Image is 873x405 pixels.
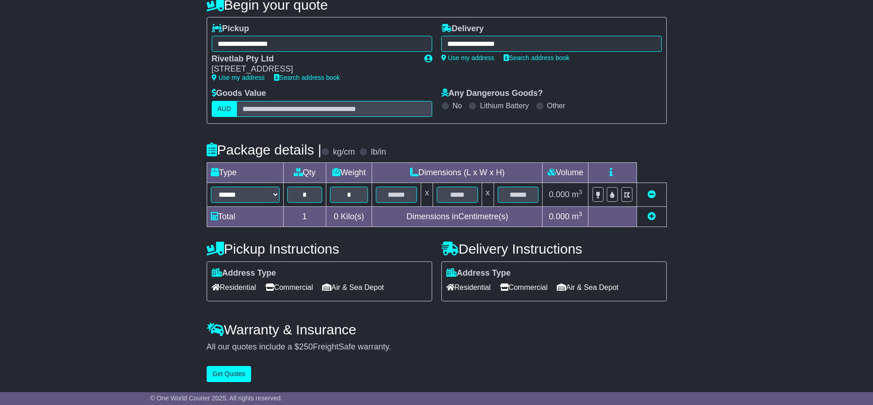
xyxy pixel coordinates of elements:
label: kg/cm [333,147,355,157]
label: lb/in [371,147,386,157]
label: Delivery [441,24,484,34]
sup: 3 [579,189,582,195]
span: Residential [212,280,256,294]
div: [STREET_ADDRESS] [212,64,415,74]
span: 0.000 [549,190,570,199]
span: Residential [446,280,491,294]
label: Goods Value [212,89,266,99]
span: Air & Sea Depot [557,280,619,294]
td: Dimensions in Centimetre(s) [372,206,543,227]
td: Kilo(s) [326,206,372,227]
span: 250 [299,342,313,351]
h4: Package details | [207,142,322,157]
label: No [453,101,462,110]
a: Add new item [648,212,656,221]
span: Air & Sea Depot [322,280,384,294]
label: Address Type [446,268,511,278]
h4: Pickup Instructions [207,241,432,256]
span: m [572,212,582,221]
td: Qty [283,162,326,183]
td: Type [207,162,283,183]
label: Address Type [212,268,276,278]
td: Volume [543,162,588,183]
a: Use my address [441,54,494,61]
td: x [421,183,433,206]
div: All our quotes include a $ FreightSafe warranty. [207,342,667,352]
h4: Delivery Instructions [441,241,667,256]
span: 0.000 [549,212,570,221]
button: Get Quotes [207,366,252,382]
td: 1 [283,206,326,227]
span: 0 [334,212,338,221]
td: Dimensions (L x W x H) [372,162,543,183]
sup: 3 [579,211,582,217]
td: Total [207,206,283,227]
a: Search address book [274,74,340,81]
a: Use my address [212,74,265,81]
label: Pickup [212,24,249,34]
div: Rivetlab Pty Ltd [212,54,415,64]
label: AUD [212,101,237,117]
td: Weight [326,162,372,183]
td: x [482,183,494,206]
label: Other [547,101,566,110]
h4: Warranty & Insurance [207,322,667,337]
a: Search address book [504,54,570,61]
span: Commercial [500,280,548,294]
label: Lithium Battery [480,101,529,110]
label: Any Dangerous Goods? [441,89,543,99]
a: Remove this item [648,190,656,199]
span: Commercial [265,280,313,294]
span: m [572,190,582,199]
span: © One World Courier 2025. All rights reserved. [150,394,283,402]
